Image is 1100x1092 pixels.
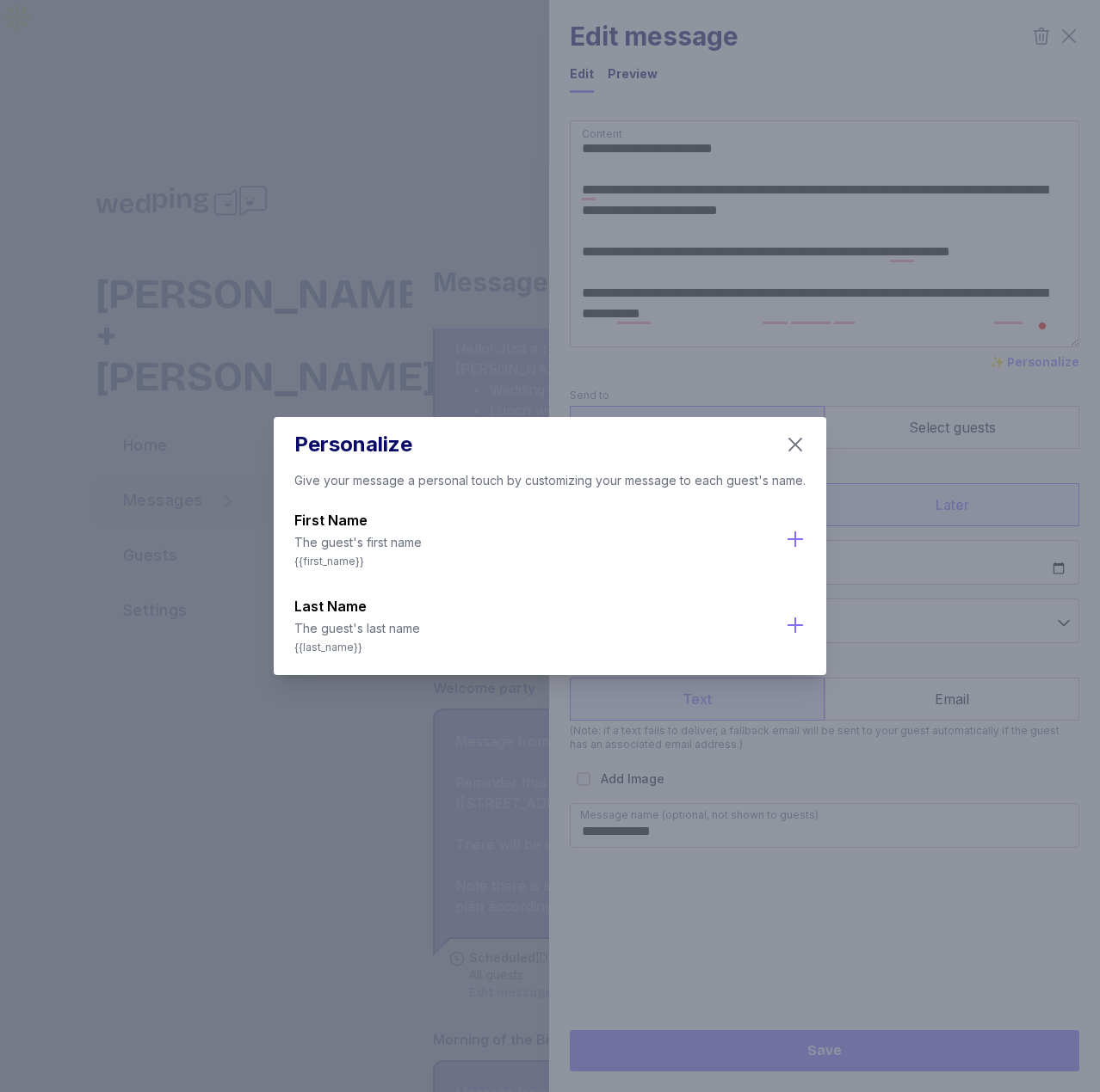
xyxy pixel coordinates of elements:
[294,555,771,568] span: {{first_name}}
[294,596,771,617] span: Last Name
[294,620,771,637] span: The guest's last name
[294,431,412,458] h1: Personalize
[294,510,771,531] span: First Name
[287,472,813,489] span: Give your message a personal touch by customizing your message to each guest's name.
[294,641,771,654] span: {{last_name}}
[294,534,771,551] span: The guest's first name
